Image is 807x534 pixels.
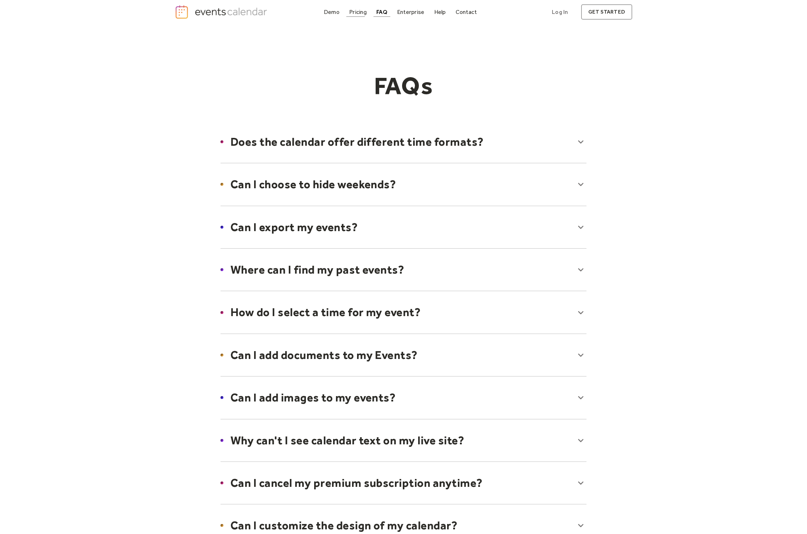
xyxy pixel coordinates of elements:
[394,7,427,17] a: Enterprise
[397,10,424,14] div: Enterprise
[376,10,387,14] div: FAQ
[581,4,632,20] a: get started
[545,4,575,20] a: Log In
[324,10,340,14] div: Demo
[349,10,367,14] div: Pricing
[266,71,541,100] h1: FAQs
[434,10,446,14] div: Help
[431,7,449,17] a: Help
[373,7,390,17] a: FAQ
[456,10,477,14] div: Contact
[321,7,342,17] a: Demo
[346,7,370,17] a: Pricing
[175,5,269,19] a: home
[453,7,480,17] a: Contact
